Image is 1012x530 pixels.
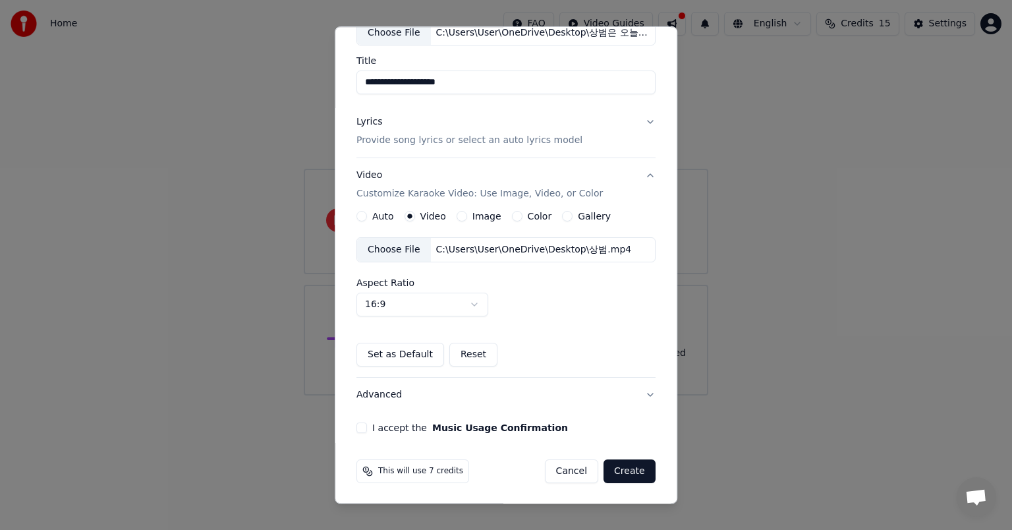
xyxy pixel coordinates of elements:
[378,466,463,477] span: This will use 7 credits
[420,212,446,221] label: Video
[356,169,603,200] div: Video
[472,212,501,221] label: Image
[432,423,568,432] button: I accept the
[372,212,394,221] label: Auto
[356,211,656,377] div: VideoCustomize Karaoke Video: Use Image, Video, or Color
[528,212,552,221] label: Color
[578,212,611,221] label: Gallery
[357,238,431,262] div: Choose File
[449,343,497,367] button: Reset
[356,278,656,287] label: Aspect Ratio
[356,187,603,200] p: Customize Karaoke Video: Use Image, Video, or Color
[372,423,568,432] label: I accept the
[431,26,655,40] div: C:\Users\User\OneDrive\Desktop\상범은 오늘도 멋지다 (만든이 [PERSON_NAME]).mp3
[356,115,382,129] div: Lyrics
[357,21,431,45] div: Choose File
[545,459,598,483] button: Cancel
[356,158,656,211] button: VideoCustomize Karaoke Video: Use Image, Video, or Color
[356,343,444,367] button: Set as Default
[356,56,656,65] label: Title
[356,105,656,158] button: LyricsProvide song lyrics or select an auto lyrics model
[356,134,582,147] p: Provide song lyrics or select an auto lyrics model
[356,378,656,412] button: Advanced
[431,243,637,256] div: C:\Users\User\OneDrive\Desktop\상범.mp4
[604,459,656,483] button: Create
